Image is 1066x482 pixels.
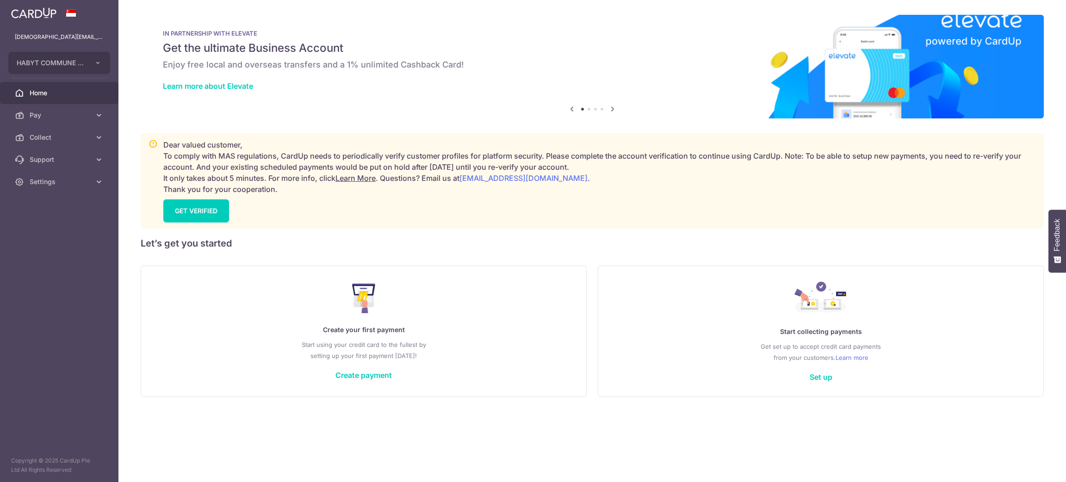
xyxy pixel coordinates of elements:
a: Set up [810,372,832,382]
h5: Get the ultimate Business Account [163,41,1022,56]
span: Support [30,155,91,164]
p: Start using your credit card to the fullest by setting up your first payment [DATE]! [160,339,568,361]
h6: Enjoy free local and overseas transfers and a 1% unlimited Cashback Card! [163,59,1022,70]
p: IN PARTNERSHIP WITH ELEVATE [163,30,1022,37]
button: Feedback - Show survey [1048,210,1066,272]
img: Make Payment [352,284,376,313]
p: Start collecting payments [617,326,1025,337]
a: GET VERIFIED [163,199,229,222]
img: Renovation banner [141,15,1044,118]
a: Create payment [335,371,392,380]
a: Learn more [836,352,868,363]
span: Collect [30,133,91,142]
span: HABYT COMMUNE SINGAPORE 1 PTE LTD [17,58,85,68]
a: [EMAIL_ADDRESS][DOMAIN_NAME] [459,173,588,183]
p: Get set up to accept credit card payments from your customers. [617,341,1025,363]
img: Collect Payment [794,282,847,315]
p: Create your first payment [160,324,568,335]
h5: Let’s get you started [141,236,1044,251]
span: Pay [30,111,91,120]
p: Dear valued customer, To comply with MAS regulations, CardUp needs to periodically verify custome... [163,139,1036,195]
span: Feedback [1053,219,1061,251]
a: Learn more about Elevate [163,81,253,91]
button: HABYT COMMUNE SINGAPORE 1 PTE LTD [8,52,110,74]
span: Settings [30,177,91,186]
a: Learn More [335,173,376,183]
img: CardUp [11,7,56,19]
p: [DEMOGRAPHIC_DATA][EMAIL_ADDRESS][DOMAIN_NAME] [15,32,104,42]
span: Home [30,88,91,98]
